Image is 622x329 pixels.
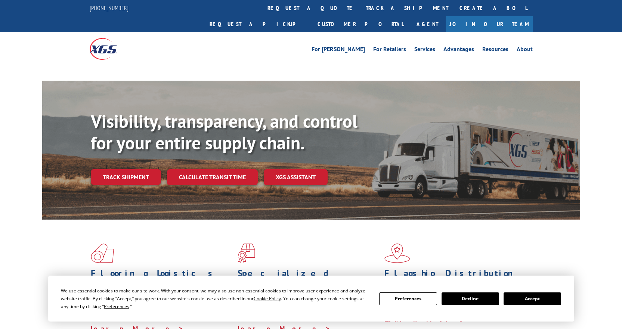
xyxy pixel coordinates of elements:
[61,287,370,310] div: We use essential cookies to make our site work. With your consent, we may also use non-essential ...
[312,16,409,32] a: Customer Portal
[238,243,255,263] img: xgs-icon-focused-on-flooring-red
[442,292,499,305] button: Decline
[90,4,129,12] a: [PHONE_NUMBER]
[48,276,574,322] div: Cookie Consent Prompt
[91,243,114,263] img: xgs-icon-total-supply-chain-intelligence-red
[167,169,258,185] a: Calculate transit time
[91,169,161,185] a: Track shipment
[264,169,328,185] a: XGS ASSISTANT
[91,269,232,291] h1: Flooring Logistics Solutions
[91,109,358,154] b: Visibility, transparency, and control for your entire supply chain.
[482,46,508,55] a: Resources
[504,292,561,305] button: Accept
[409,16,446,32] a: Agent
[312,46,365,55] a: For [PERSON_NAME]
[373,46,406,55] a: For Retailers
[384,243,410,263] img: xgs-icon-flagship-distribution-model-red
[517,46,533,55] a: About
[238,269,379,291] h1: Specialized Freight Experts
[443,46,474,55] a: Advantages
[104,303,129,310] span: Preferences
[414,46,435,55] a: Services
[254,295,281,302] span: Cookie Policy
[384,269,526,291] h1: Flagship Distribution Model
[379,292,437,305] button: Preferences
[446,16,533,32] a: Join Our Team
[204,16,312,32] a: Request a pickup
[384,315,477,324] a: Learn More >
